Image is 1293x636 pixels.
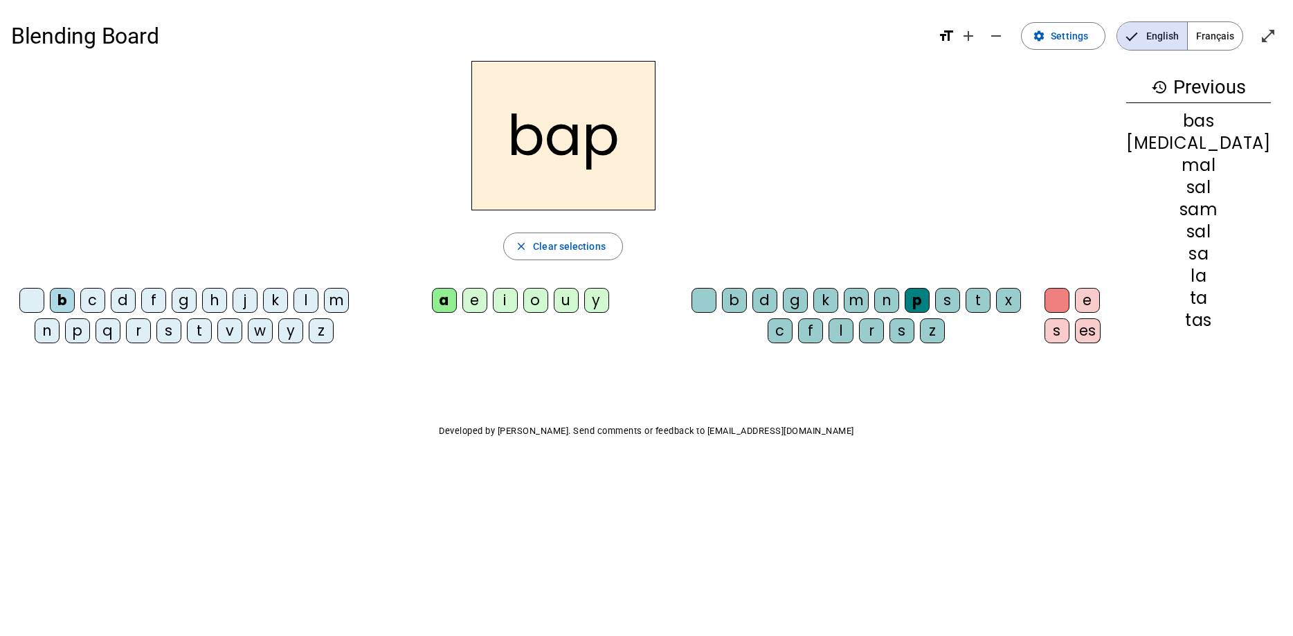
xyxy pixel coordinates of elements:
div: k [813,288,838,313]
div: ta [1126,290,1271,307]
div: sal [1126,179,1271,196]
div: p [65,318,90,343]
div: c [80,288,105,313]
div: m [844,288,869,313]
div: l [829,318,853,343]
div: la [1126,268,1271,284]
div: s [889,318,914,343]
mat-icon: settings [1033,30,1045,42]
div: e [1075,288,1100,313]
div: q [96,318,120,343]
div: u [554,288,579,313]
div: s [935,288,960,313]
div: z [920,318,945,343]
div: y [584,288,609,313]
div: p [905,288,930,313]
div: d [111,288,136,313]
button: Settings [1021,22,1105,50]
div: f [798,318,823,343]
button: Increase font size [955,22,982,50]
button: Decrease font size [982,22,1010,50]
h3: Previous [1126,72,1271,103]
div: bas [1126,113,1271,129]
mat-icon: add [960,28,977,44]
div: n [874,288,899,313]
div: x [996,288,1021,313]
div: y [278,318,303,343]
div: h [202,288,227,313]
div: w [248,318,273,343]
mat-icon: history [1151,79,1168,96]
div: mal [1126,157,1271,174]
div: l [293,288,318,313]
div: r [126,318,151,343]
button: Enter full screen [1254,22,1282,50]
p: Developed by [PERSON_NAME]. Send comments or feedback to [EMAIL_ADDRESS][DOMAIN_NAME] [11,423,1282,439]
div: r [859,318,884,343]
span: Settings [1051,28,1088,44]
mat-icon: remove [988,28,1004,44]
div: e [462,288,487,313]
span: English [1117,22,1187,50]
div: n [35,318,60,343]
div: b [722,288,747,313]
span: Clear selections [533,238,606,255]
div: t [187,318,212,343]
div: sa [1126,246,1271,262]
div: b [50,288,75,313]
div: f [141,288,166,313]
mat-icon: format_size [938,28,955,44]
div: c [768,318,793,343]
div: v [217,318,242,343]
div: sal [1126,224,1271,240]
div: k [263,288,288,313]
mat-button-toggle-group: Language selection [1116,21,1243,51]
div: j [233,288,257,313]
div: es [1075,318,1101,343]
div: [MEDICAL_DATA] [1126,135,1271,152]
h2: bap [471,61,655,210]
div: z [309,318,334,343]
div: s [1045,318,1069,343]
div: o [523,288,548,313]
div: tas [1126,312,1271,329]
div: sam [1126,201,1271,218]
div: i [493,288,518,313]
h1: Blending Board [11,14,927,58]
div: g [172,288,197,313]
div: a [432,288,457,313]
div: m [324,288,349,313]
span: Français [1188,22,1242,50]
mat-icon: open_in_full [1260,28,1276,44]
mat-icon: close [515,240,527,253]
div: t [966,288,991,313]
div: g [783,288,808,313]
div: d [752,288,777,313]
div: s [156,318,181,343]
button: Clear selections [503,233,623,260]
